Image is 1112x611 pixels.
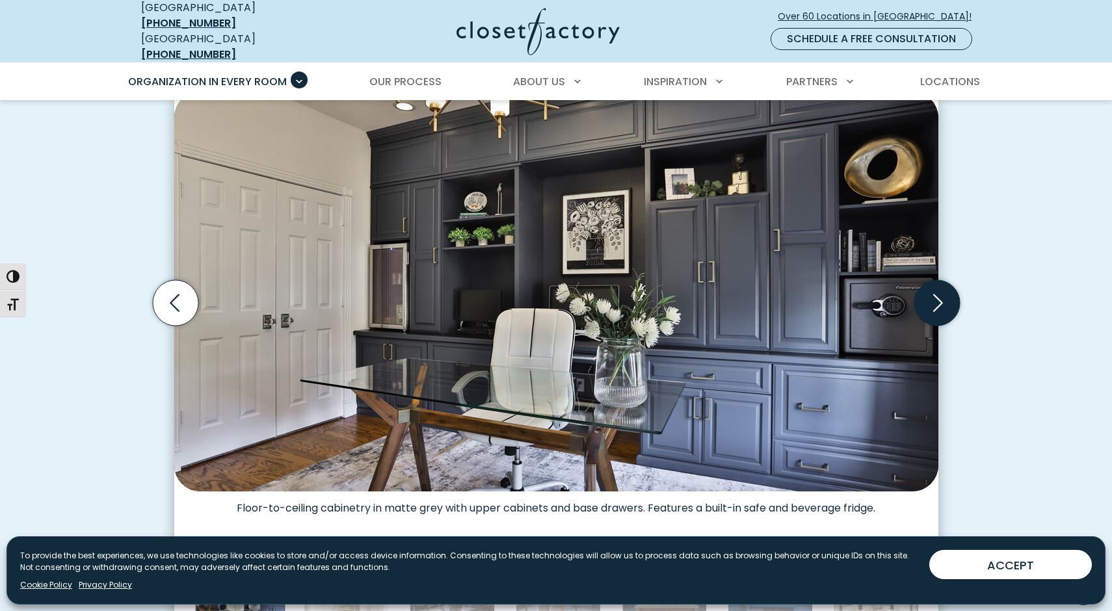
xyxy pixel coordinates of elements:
[174,491,938,515] figcaption: Floor-to-ceiling cabinetry in matte grey with upper cabinets and base drawers. Features a built-i...
[786,74,838,89] span: Partners
[20,579,72,591] a: Cookie Policy
[909,275,965,331] button: Next slide
[141,47,236,62] a: [PHONE_NUMBER]
[777,5,983,28] a: Over 60 Locations in [GEOGRAPHIC_DATA]!
[79,579,132,591] a: Privacy Policy
[128,74,287,89] span: Organization in Every Room
[644,74,707,89] span: Inspiration
[929,550,1092,579] button: ACCEPT
[771,28,972,50] a: Schedule a Free Consultation
[174,92,938,491] img: Custom home office grey cabinetry with wall safe and mini fridge
[369,74,442,89] span: Our Process
[20,550,919,573] p: To provide the best experiences, we use technologies like cookies to store and/or access device i...
[141,31,330,62] div: [GEOGRAPHIC_DATA]
[148,275,204,331] button: Previous slide
[778,10,982,23] span: Over 60 Locations in [GEOGRAPHIC_DATA]!
[141,16,236,31] a: [PHONE_NUMBER]
[457,8,620,55] img: Closet Factory Logo
[920,74,980,89] span: Locations
[513,74,565,89] span: About Us
[119,64,993,100] nav: Primary Menu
